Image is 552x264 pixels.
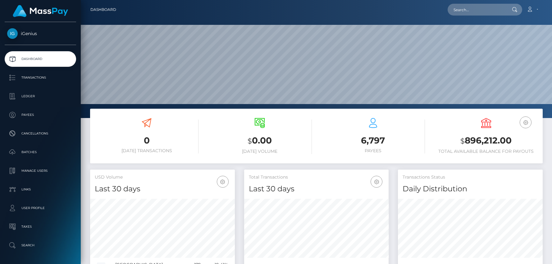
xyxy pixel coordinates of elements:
[7,73,74,82] p: Transactions
[7,241,74,250] p: Search
[7,166,74,175] p: Manage Users
[7,54,74,64] p: Dashboard
[249,184,384,194] h4: Last 30 days
[448,4,506,16] input: Search...
[434,149,538,154] h6: Total Available Balance for Payouts
[7,129,74,138] p: Cancellations
[5,238,76,253] a: Search
[434,134,538,147] h3: 896,212.00
[5,31,76,36] span: iGenius
[13,5,68,17] img: MassPay Logo
[249,174,384,180] h5: Total Transactions
[5,126,76,141] a: Cancellations
[5,200,76,216] a: User Profile
[7,222,74,231] p: Taxes
[95,134,198,147] h3: 0
[95,148,198,153] h6: [DATE] Transactions
[5,89,76,104] a: Ledger
[7,185,74,194] p: Links
[208,149,312,154] h6: [DATE] Volume
[5,107,76,123] a: Payees
[5,70,76,85] a: Transactions
[248,137,252,145] small: $
[7,148,74,157] p: Batches
[95,184,230,194] h4: Last 30 days
[7,110,74,120] p: Payees
[5,144,76,160] a: Batches
[5,51,76,67] a: Dashboard
[5,182,76,197] a: Links
[5,219,76,234] a: Taxes
[208,134,312,147] h3: 0.00
[7,92,74,101] p: Ledger
[7,28,18,39] img: iGenius
[5,163,76,179] a: Manage Users
[7,203,74,213] p: User Profile
[403,184,538,194] h4: Daily Distribution
[321,134,425,147] h3: 6,797
[321,148,425,153] h6: Payees
[90,3,116,16] a: Dashboard
[403,174,538,180] h5: Transactions Status
[95,174,230,180] h5: USD Volume
[460,137,465,145] small: $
